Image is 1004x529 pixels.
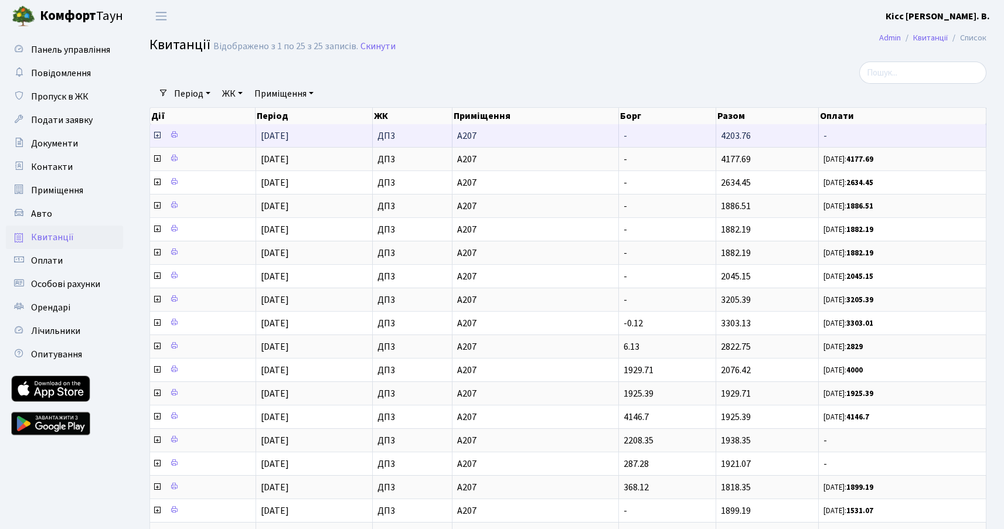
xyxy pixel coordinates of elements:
span: -0.12 [624,317,643,330]
span: А207 [457,436,614,445]
a: Лічильники [6,319,123,343]
span: 1925.39 [624,387,654,400]
b: 1882.19 [846,224,873,235]
span: Квитанції [149,35,210,55]
a: Період [169,84,215,104]
b: Комфорт [40,6,96,25]
span: 4203.76 [721,129,751,142]
small: [DATE]: [823,318,873,329]
small: [DATE]: [823,154,873,165]
span: - [823,436,981,445]
span: 1938.35 [721,434,751,447]
button: Переключити навігацію [147,6,176,26]
span: [DATE] [261,340,289,353]
th: Дії [150,108,256,124]
th: Приміщення [452,108,620,124]
b: 3303.01 [846,318,873,329]
small: [DATE]: [823,295,873,305]
a: Повідомлення [6,62,123,85]
span: ДП3 [377,342,447,351]
div: Відображено з 1 по 25 з 25 записів. [213,41,358,52]
span: А207 [457,155,614,164]
span: Контакти [31,161,73,173]
th: Оплати [819,108,986,124]
span: 1899.19 [721,504,751,517]
small: [DATE]: [823,365,863,376]
span: А207 [457,506,614,516]
span: [DATE] [261,458,289,470]
a: Квитанції [913,32,948,44]
span: ДП3 [377,155,447,164]
b: 1882.19 [846,248,873,258]
span: ДП3 [377,366,447,375]
span: ДП3 [377,225,447,234]
a: Кісс [PERSON_NAME]. В. [886,9,990,23]
span: ДП3 [377,436,447,445]
span: 1929.71 [721,387,751,400]
b: 2829 [846,342,863,352]
span: Авто [31,207,52,220]
a: Особові рахунки [6,272,123,296]
span: ДП3 [377,131,447,141]
img: logo.png [12,5,35,28]
a: Панель управління [6,38,123,62]
span: - [624,270,627,283]
span: Повідомлення [31,67,91,80]
small: [DATE]: [823,201,873,211]
span: - [624,504,627,517]
span: - [624,293,627,306]
span: [DATE] [261,129,289,142]
span: 2822.75 [721,340,751,353]
span: ДП3 [377,412,447,422]
span: Орендарі [31,301,70,314]
a: Документи [6,132,123,155]
a: Скинути [360,41,396,52]
a: Приміщення [250,84,318,104]
span: - [624,247,627,260]
span: 287.28 [624,458,649,470]
a: ЖК [217,84,247,104]
span: [DATE] [261,481,289,494]
span: ДП3 [377,272,447,281]
span: ДП3 [377,483,447,492]
span: 1925.39 [721,411,751,424]
span: Лічильники [31,325,80,337]
small: [DATE]: [823,178,873,188]
span: Документи [31,137,78,150]
span: Приміщення [31,184,83,197]
span: - [823,459,981,469]
a: Орендарі [6,296,123,319]
span: 1882.19 [721,223,751,236]
span: 1921.07 [721,458,751,470]
span: А207 [457,412,614,422]
span: [DATE] [261,293,289,306]
a: Контакти [6,155,123,179]
span: А207 [457,319,614,328]
input: Пошук... [859,62,986,84]
span: [DATE] [261,247,289,260]
span: ДП3 [377,295,447,305]
small: [DATE]: [823,224,873,235]
span: [DATE] [261,434,289,447]
small: [DATE]: [823,412,869,422]
span: ДП3 [377,319,447,328]
span: Панель управління [31,43,110,56]
span: ДП3 [377,202,447,211]
span: [DATE] [261,176,289,189]
small: [DATE]: [823,248,873,258]
span: [DATE] [261,364,289,377]
span: [DATE] [261,317,289,330]
span: 1929.71 [624,364,654,377]
span: А207 [457,248,614,258]
b: 4000 [846,365,863,376]
span: А207 [457,225,614,234]
span: 6.13 [624,340,639,353]
small: [DATE]: [823,482,873,493]
b: 2634.45 [846,178,873,188]
span: А207 [457,459,614,469]
span: А207 [457,295,614,305]
span: 1818.35 [721,481,751,494]
a: Admin [879,32,901,44]
th: Разом [716,108,819,124]
span: А207 [457,342,614,351]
